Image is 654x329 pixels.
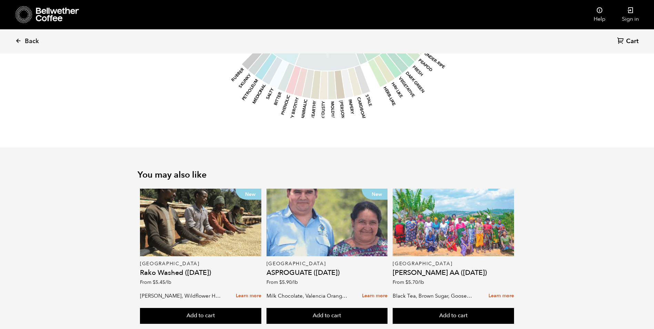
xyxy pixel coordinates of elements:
span: Back [25,37,39,46]
a: Learn more [489,289,514,303]
span: $ [153,279,155,286]
a: Learn more [362,289,388,303]
span: /lb [165,279,171,286]
p: New [235,189,261,200]
button: Add to cart [393,308,514,324]
p: [GEOGRAPHIC_DATA] [266,261,388,266]
a: New [140,189,261,256]
bdi: 5.90 [279,279,298,286]
p: Black Tea, Brown Sugar, Gooseberry [393,291,475,301]
h4: Rako Washed ([DATE]) [140,269,261,276]
p: New [362,189,388,200]
span: $ [279,279,282,286]
span: From [393,279,424,286]
a: Learn more [236,289,261,303]
h2: You may also like [138,170,517,180]
bdi: 5.45 [153,279,171,286]
p: [GEOGRAPHIC_DATA] [140,261,261,266]
a: New [266,189,388,256]
span: Cart [626,37,638,46]
a: Cart [617,37,640,46]
span: /lb [292,279,298,286]
span: /lb [418,279,424,286]
button: Add to cart [266,308,388,324]
span: $ [405,279,408,286]
bdi: 5.70 [405,279,424,286]
span: From [140,279,171,286]
button: Add to cart [140,308,261,324]
span: From [266,279,298,286]
p: [PERSON_NAME], Wildflower Honey, Black Tea [140,291,222,301]
p: Milk Chocolate, Valencia Orange, Agave [266,291,349,301]
h4: ASPROGUATE ([DATE]) [266,269,388,276]
p: [GEOGRAPHIC_DATA] [393,261,514,266]
h4: [PERSON_NAME] AA ([DATE]) [393,269,514,276]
